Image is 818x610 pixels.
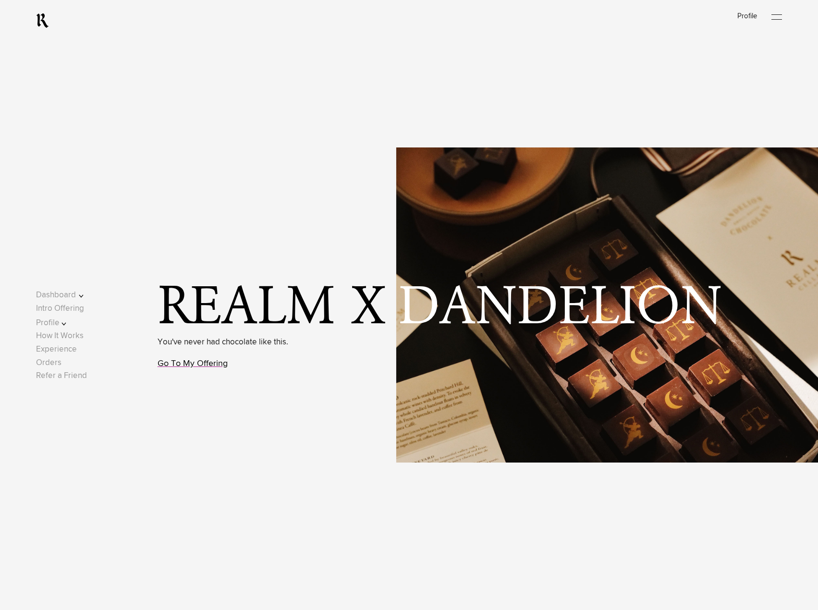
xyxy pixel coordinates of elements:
[36,332,84,340] a: How It Works
[158,284,725,334] span: Realm x Dandelion
[36,317,97,329] button: Profile
[737,12,757,20] a: Profile
[158,336,288,349] p: You've never had chocolate like this.
[36,359,61,367] a: Orders
[36,345,77,354] a: Experience
[36,13,49,28] a: RealmCellars
[36,289,97,302] button: Dashboard
[36,305,84,313] a: Intro Offering
[158,359,228,368] a: Go To My Offering
[36,372,87,380] a: Refer a Friend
